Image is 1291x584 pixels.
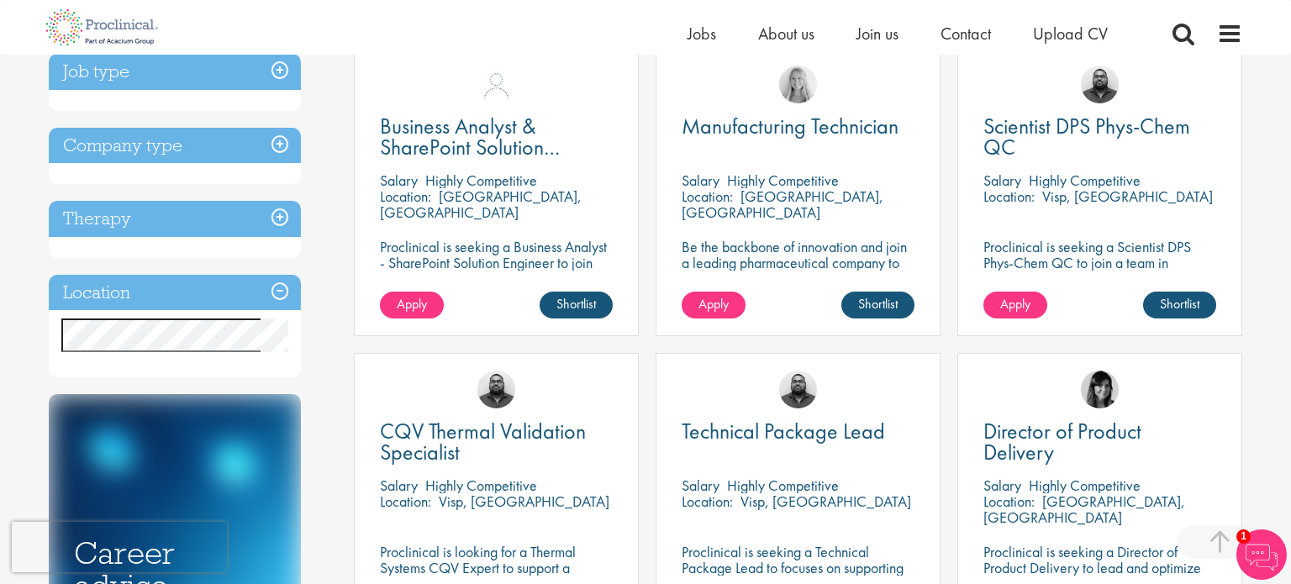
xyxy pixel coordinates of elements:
p: Highly Competitive [425,476,537,495]
p: Be the backbone of innovation and join a leading pharmaceutical company to help keep life-changin... [682,239,914,303]
a: Shortlist [1143,292,1216,318]
p: Highly Competitive [1029,171,1141,190]
a: Scientist DPS Phys-Chem QC [983,116,1216,158]
span: Director of Product Delivery [983,417,1141,466]
a: Upload CV [1033,23,1108,45]
a: CQV Thermal Validation Specialist [380,421,613,463]
img: Harry Budge [477,66,515,103]
a: Apply [682,292,746,318]
img: Ashley Bennett [779,371,817,408]
span: Apply [397,295,427,313]
a: Apply [380,292,444,318]
img: Chatbot [1236,529,1287,580]
img: Ashley Bennett [1081,66,1119,103]
span: Location: [682,187,733,206]
img: Tesnim Chagklil [1081,371,1119,408]
span: Salary [682,476,719,495]
h3: Company type [49,128,301,164]
a: Join us [856,23,898,45]
span: Salary [983,171,1021,190]
span: Location: [983,492,1035,511]
p: Visp, [GEOGRAPHIC_DATA] [439,492,609,511]
span: Manufacturing Technician [682,112,898,140]
span: Technical Package Lead [682,417,885,445]
a: Jobs [688,23,716,45]
h3: Therapy [49,201,301,237]
span: Apply [698,295,729,313]
span: Location: [682,492,733,511]
span: Location: [983,187,1035,206]
p: Visp, [GEOGRAPHIC_DATA] [1042,187,1213,206]
a: Technical Package Lead [682,421,914,442]
span: Salary [380,476,418,495]
a: Contact [941,23,991,45]
a: About us [758,23,814,45]
p: Highly Competitive [727,476,839,495]
span: Salary [380,171,418,190]
p: [GEOGRAPHIC_DATA], [GEOGRAPHIC_DATA] [983,492,1185,527]
span: Salary [983,476,1021,495]
p: Highly Competitive [425,171,537,190]
img: Ashley Bennett [477,371,515,408]
iframe: reCAPTCHA [12,522,227,572]
a: Shortlist [540,292,613,318]
p: Proclinical is seeking a Business Analyst - SharePoint Solution Engineer to join our client for a... [380,239,613,303]
span: Location: [380,492,431,511]
p: [GEOGRAPHIC_DATA], [GEOGRAPHIC_DATA] [682,187,883,222]
span: Business Analyst & SharePoint Solution Engineer [380,112,560,182]
span: Scientist DPS Phys-Chem QC [983,112,1190,161]
h3: Location [49,275,301,311]
span: CQV Thermal Validation Specialist [380,417,586,466]
p: [GEOGRAPHIC_DATA], [GEOGRAPHIC_DATA] [380,187,582,222]
span: 1 [1236,529,1251,544]
span: Salary [682,171,719,190]
a: Apply [983,292,1047,318]
img: Shannon Briggs [779,66,817,103]
p: Visp, [GEOGRAPHIC_DATA] [740,492,911,511]
span: Apply [1000,295,1030,313]
a: Director of Product Delivery [983,421,1216,463]
p: Highly Competitive [727,171,839,190]
a: Shortlist [841,292,914,318]
a: Business Analyst & SharePoint Solution Engineer [380,116,613,158]
span: Location: [380,187,431,206]
a: Manufacturing Technician [682,116,914,137]
p: Proclinical is seeking a Scientist DPS Phys-Chem QC to join a team in [GEOGRAPHIC_DATA] [983,239,1216,287]
p: Highly Competitive [1029,476,1141,495]
h3: Job type [49,54,301,90]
